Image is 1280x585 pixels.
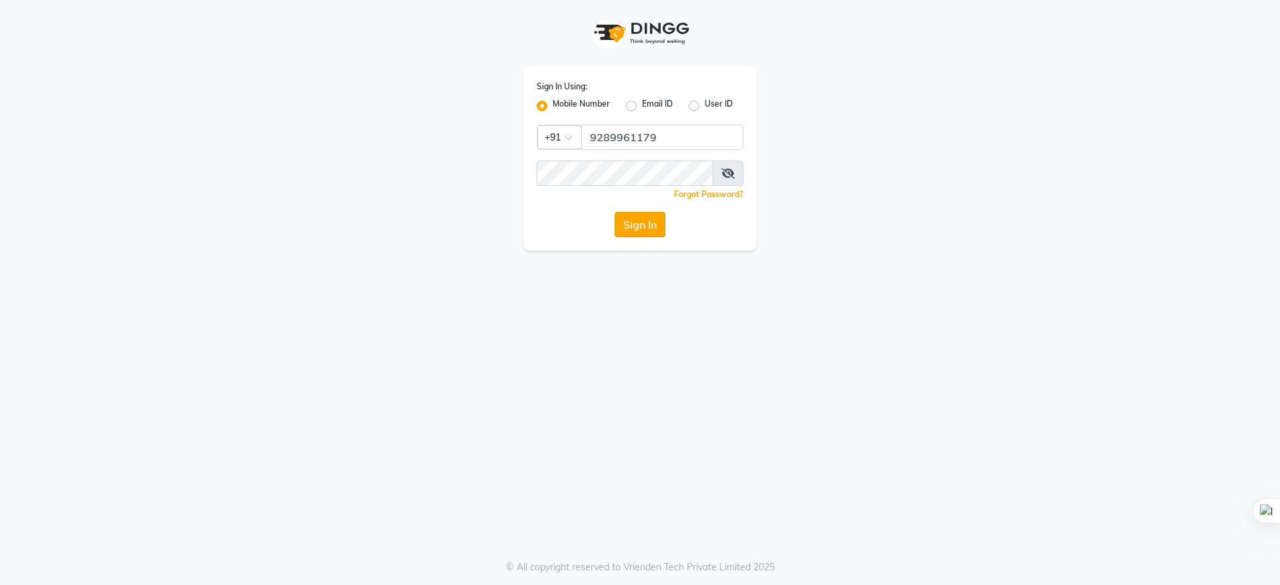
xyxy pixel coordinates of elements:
[581,125,743,150] input: Username
[587,13,693,53] img: logo1.svg
[537,161,713,186] input: Username
[615,212,665,237] button: Sign In
[553,98,610,114] label: Mobile Number
[674,189,743,199] a: Forgot Password?
[642,98,673,114] label: Email ID
[705,98,733,114] label: User ID
[537,81,587,93] label: Sign In Using:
